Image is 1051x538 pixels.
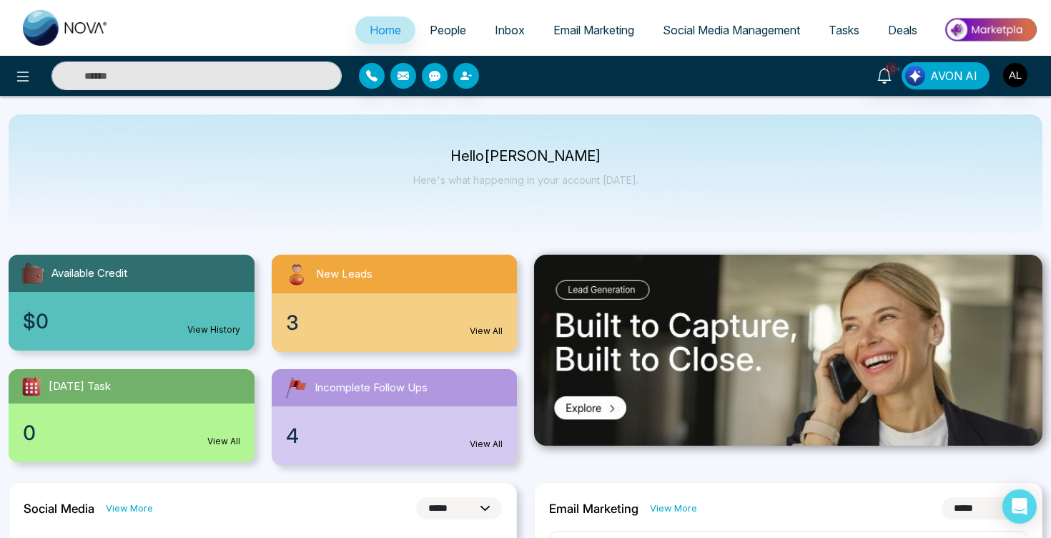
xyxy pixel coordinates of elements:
[867,62,902,87] a: 10+
[49,378,111,395] span: [DATE] Task
[315,380,428,396] span: Incomplete Follow Ups
[430,23,466,37] span: People
[495,23,525,37] span: Inbox
[370,23,401,37] span: Home
[874,16,932,44] a: Deals
[930,67,977,84] span: AVON AI
[1003,63,1027,87] img: User Avatar
[905,66,925,86] img: Lead Flow
[534,255,1042,446] img: .
[23,306,49,336] span: $0
[902,62,990,89] button: AVON AI
[23,418,36,448] span: 0
[539,16,648,44] a: Email Marketing
[549,502,638,516] h2: Email Marketing
[413,150,638,162] p: Hello [PERSON_NAME]
[20,375,43,398] img: todayTask.svg
[650,502,697,515] a: View More
[829,23,859,37] span: Tasks
[23,10,109,46] img: Nova CRM Logo
[24,502,94,516] h2: Social Media
[884,62,897,75] span: 10+
[480,16,539,44] a: Inbox
[263,369,526,465] a: Incomplete Follow Ups4View All
[283,260,310,288] img: newLeads.svg
[470,325,503,338] a: View All
[888,23,917,37] span: Deals
[20,260,46,286] img: availableCredit.svg
[413,174,638,186] p: Here's what happening in your account [DATE].
[939,14,1042,46] img: Market-place.gif
[263,255,526,352] a: New Leads3View All
[286,308,299,338] span: 3
[355,16,415,44] a: Home
[663,23,800,37] span: Social Media Management
[187,323,240,336] a: View History
[553,23,634,37] span: Email Marketing
[286,421,299,451] span: 4
[1002,489,1037,524] div: Open Intercom Messenger
[207,435,240,448] a: View All
[814,16,874,44] a: Tasks
[106,502,153,515] a: View More
[51,265,127,282] span: Available Credit
[470,438,503,451] a: View All
[316,266,372,283] span: New Leads
[648,16,814,44] a: Social Media Management
[415,16,480,44] a: People
[283,375,309,401] img: followUps.svg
